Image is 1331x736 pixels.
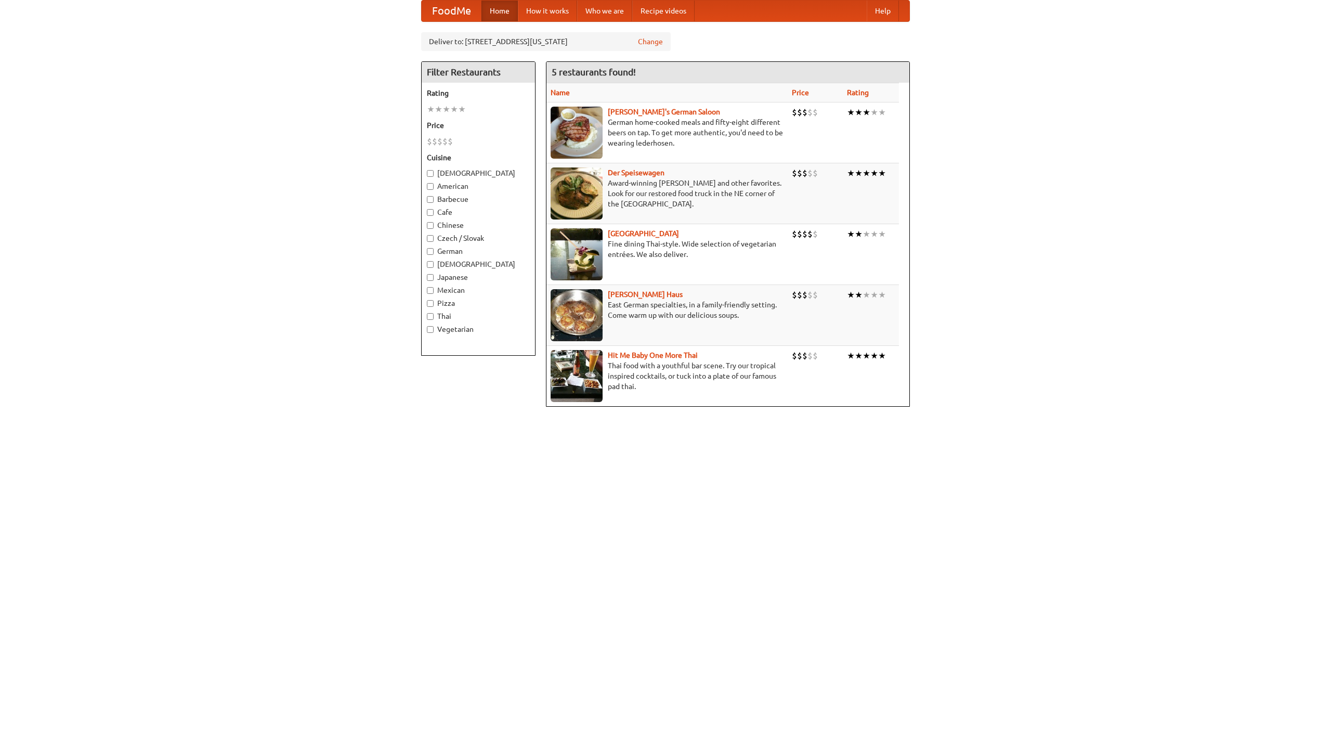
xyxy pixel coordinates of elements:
li: $ [792,107,797,118]
label: Pizza [427,298,530,308]
a: How it works [518,1,577,21]
li: ★ [863,350,870,361]
li: ★ [458,104,466,115]
a: [PERSON_NAME]'s German Saloon [608,108,720,116]
h5: Price [427,120,530,131]
li: ★ [855,350,863,361]
li: $ [807,107,813,118]
li: ★ [847,228,855,240]
li: ★ [870,228,878,240]
ng-pluralize: 5 restaurants found! [552,67,636,77]
li: $ [813,167,818,179]
input: [DEMOGRAPHIC_DATA] [427,261,434,268]
label: Japanese [427,272,530,282]
a: Change [638,36,663,47]
p: Award-winning [PERSON_NAME] and other favorites. Look for our restored food truck in the NE corne... [551,178,784,209]
li: ★ [847,350,855,361]
li: $ [797,228,802,240]
li: ★ [863,167,870,179]
li: $ [792,228,797,240]
li: $ [802,289,807,301]
li: $ [802,167,807,179]
label: [DEMOGRAPHIC_DATA] [427,168,530,178]
input: Czech / Slovak [427,235,434,242]
p: Thai food with a youthful bar scene. Try our tropical inspired cocktails, or tuck into a plate of... [551,360,784,392]
label: Cafe [427,207,530,217]
li: $ [437,136,442,147]
input: Barbecue [427,196,434,203]
li: $ [427,136,432,147]
input: Cafe [427,209,434,216]
input: German [427,248,434,255]
a: Price [792,88,809,97]
li: $ [797,167,802,179]
li: $ [807,350,813,361]
img: satay.jpg [551,228,603,280]
input: Japanese [427,274,434,281]
li: ★ [450,104,458,115]
li: ★ [878,228,886,240]
li: ★ [870,289,878,301]
li: $ [802,350,807,361]
h5: Rating [427,88,530,98]
input: Vegetarian [427,326,434,333]
input: American [427,183,434,190]
li: $ [797,350,802,361]
a: Hit Me Baby One More Thai [608,351,698,359]
input: Thai [427,313,434,320]
input: Chinese [427,222,434,229]
li: $ [448,136,453,147]
li: ★ [863,228,870,240]
li: ★ [878,107,886,118]
li: ★ [878,289,886,301]
a: Home [481,1,518,21]
div: Deliver to: [STREET_ADDRESS][US_STATE] [421,32,671,51]
li: ★ [427,104,435,115]
input: Mexican [427,287,434,294]
li: ★ [855,289,863,301]
li: ★ [870,350,878,361]
li: ★ [855,107,863,118]
h5: Cuisine [427,152,530,163]
li: $ [792,167,797,179]
li: $ [807,167,813,179]
li: ★ [878,350,886,361]
li: $ [792,350,797,361]
li: ★ [870,167,878,179]
li: ★ [442,104,450,115]
a: [GEOGRAPHIC_DATA] [608,229,679,238]
img: speisewagen.jpg [551,167,603,219]
a: [PERSON_NAME] Haus [608,290,683,299]
label: German [427,246,530,256]
a: Recipe videos [632,1,695,21]
li: ★ [855,228,863,240]
label: Mexican [427,285,530,295]
li: $ [802,107,807,118]
li: ★ [847,289,855,301]
li: ★ [863,289,870,301]
a: Help [867,1,899,21]
p: German home-cooked meals and fifty-eight different beers on tap. To get more authentic, you'd nee... [551,117,784,148]
a: Name [551,88,570,97]
img: kohlhaus.jpg [551,289,603,341]
label: Barbecue [427,194,530,204]
li: $ [797,107,802,118]
img: babythai.jpg [551,350,603,402]
label: Czech / Slovak [427,233,530,243]
li: ★ [863,107,870,118]
li: $ [813,350,818,361]
li: $ [802,228,807,240]
li: $ [813,107,818,118]
li: ★ [847,107,855,118]
a: Who we are [577,1,632,21]
label: Chinese [427,220,530,230]
li: ★ [878,167,886,179]
li: ★ [870,107,878,118]
li: $ [813,289,818,301]
li: $ [442,136,448,147]
li: $ [813,228,818,240]
a: Der Speisewagen [608,169,664,177]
